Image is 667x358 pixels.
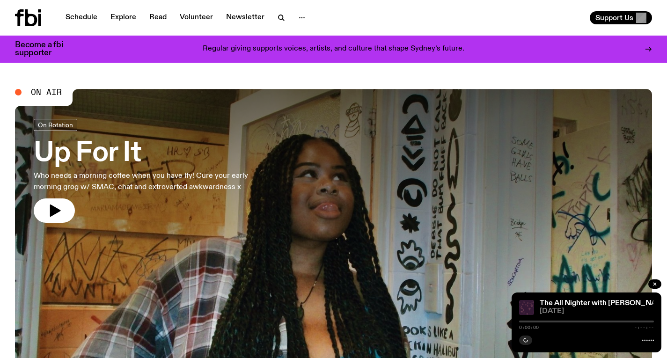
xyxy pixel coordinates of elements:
a: On Rotation [34,119,77,131]
p: Who needs a morning coffee when you have Ify! Cure your early morning grog w/ SMAC, chat and extr... [34,170,273,193]
a: Volunteer [174,11,219,24]
span: On Air [31,88,62,96]
h3: Become a fbi supporter [15,41,75,57]
button: Support Us [590,11,652,24]
span: -:--:-- [634,325,654,330]
p: Regular giving supports voices, artists, and culture that shape Sydney’s future. [203,45,464,53]
h3: Up For It [34,140,273,167]
a: Up For ItWho needs a morning coffee when you have Ify! Cure your early morning grog w/ SMAC, chat... [34,119,273,223]
span: 0:00:00 [519,325,539,330]
a: Explore [105,11,142,24]
span: Support Us [595,14,633,22]
a: Read [144,11,172,24]
a: Schedule [60,11,103,24]
a: Newsletter [220,11,270,24]
span: On Rotation [38,121,73,128]
span: [DATE] [540,308,654,315]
